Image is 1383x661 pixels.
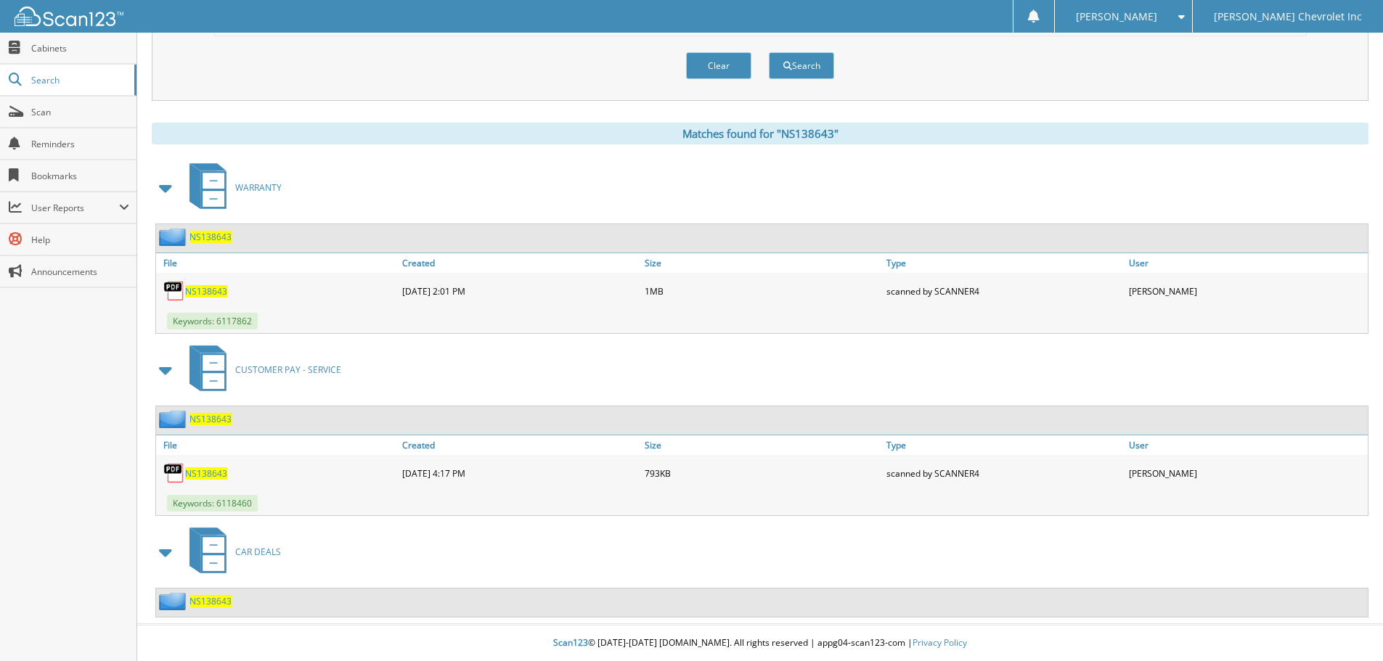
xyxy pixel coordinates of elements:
[1310,591,1383,661] iframe: Chat Widget
[31,266,129,278] span: Announcements
[181,159,282,216] a: WARRANTY
[181,523,281,580] a: CAR DEALS
[1125,276,1368,305] div: [PERSON_NAME]
[1125,435,1368,455] a: User
[156,253,399,273] a: File
[31,138,129,150] span: Reminders
[1214,12,1362,21] span: [PERSON_NAME] Chevrolet Inc
[1125,253,1368,273] a: User
[641,253,884,273] a: Size
[399,253,641,273] a: Created
[159,592,189,610] img: folder2.png
[152,123,1368,144] div: Matches found for "NS138643"
[399,435,641,455] a: Created
[31,170,129,182] span: Bookmarks
[156,435,399,455] a: File
[553,636,588,649] span: Scan123
[235,364,341,376] span: CUSTOMER PAY - SERVICE
[137,625,1383,661] div: © [DATE]-[DATE] [DOMAIN_NAME]. All rights reserved | appg04-scan123-com |
[641,459,884,488] div: 793KB
[641,435,884,455] a: Size
[883,276,1125,305] div: scanned by SCANNER4
[15,7,123,26] img: scan123-logo-white.svg
[163,280,185,302] img: PDF.png
[189,595,232,607] a: NS138643
[31,234,129,246] span: Help
[235,546,281,558] span: CAR DEALS
[31,74,127,86] span: Search
[1125,459,1368,488] div: [PERSON_NAME]
[235,181,282,194] span: WARRANTY
[159,228,189,246] img: folder2.png
[399,276,641,305] div: [DATE] 2:01 PM
[1076,12,1157,21] span: [PERSON_NAME]
[163,462,185,484] img: PDF.png
[189,231,232,243] a: NS138643
[31,42,129,54] span: Cabinets
[686,52,751,79] button: Clear
[31,106,129,118] span: Scan
[399,459,641,488] div: [DATE] 4:17 PM
[641,276,884,305] div: 1MB
[167,313,258,329] span: Keywords: 6117862
[913,636,967,649] a: Privacy Policy
[181,341,341,398] a: CUSTOMER PAY - SERVICE
[769,52,834,79] button: Search
[159,410,189,428] img: folder2.png
[31,202,119,214] span: User Reports
[185,467,227,480] a: NS138643
[189,413,232,425] a: NS138643
[883,435,1125,455] a: Type
[883,253,1125,273] a: Type
[185,285,227,297] a: NS138643
[883,459,1125,488] div: scanned by SCANNER4
[167,495,258,512] span: Keywords: 6118460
